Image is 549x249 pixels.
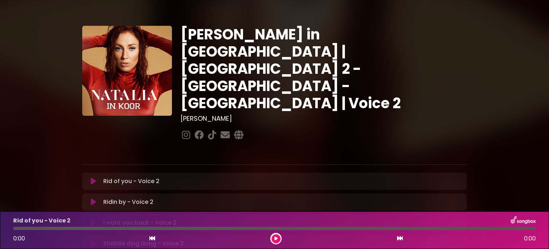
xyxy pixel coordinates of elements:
[82,26,172,116] img: YTVS25JmS9CLUqXqkEhs
[180,115,467,123] h3: [PERSON_NAME]
[103,198,153,206] p: Ridin by - Voice 2
[13,216,70,225] p: Rid of you - Voice 2
[524,234,536,243] span: 0:00
[103,177,159,186] p: Rid of you - Voice 2
[511,216,536,225] img: songbox-logo-white.png
[13,234,25,243] span: 0:00
[180,26,467,112] h1: [PERSON_NAME] in [GEOGRAPHIC_DATA] | [GEOGRAPHIC_DATA] 2 - [GEOGRAPHIC_DATA] - [GEOGRAPHIC_DATA] ...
